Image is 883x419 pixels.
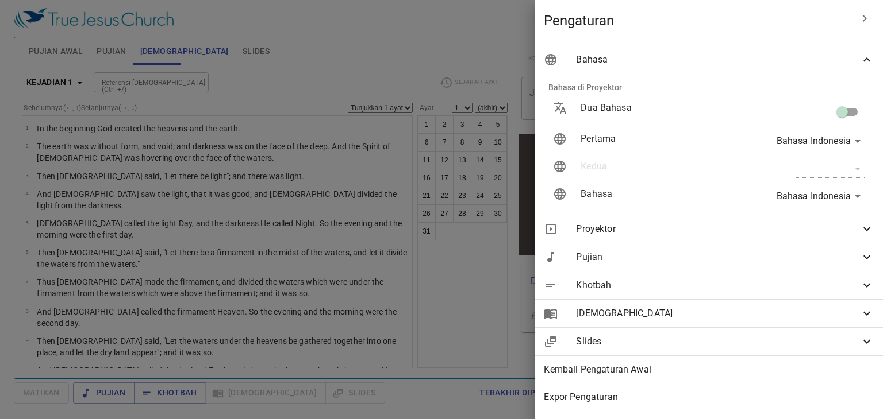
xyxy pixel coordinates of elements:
span: Pujian [576,250,860,264]
div: Expor Pengaturan [535,383,883,411]
span: Khotbah [576,278,860,292]
p: Kedua [581,160,727,173]
div: Slides [535,328,883,355]
span: Slides [576,335,860,348]
span: Pengaturan [544,11,851,30]
p: Bahasa [581,187,727,201]
div: Kembali Pengaturan Awal [535,356,883,383]
p: Dua Bahasa [581,101,727,115]
div: Pujian [535,243,883,271]
div: [DEMOGRAPHIC_DATA] [535,300,883,327]
li: Bahasa di Proyektor [539,73,878,101]
div: Khotbah [535,271,883,299]
div: Bahasa Indonesia [777,132,865,150]
div: Proyektor [535,215,883,243]
div: Bahasa Indonesia [777,187,865,205]
span: Proyektor [576,222,860,236]
div: Bahasa [535,46,883,73]
p: Pertama [581,132,727,146]
span: Bahasa [576,53,860,67]
span: Kembali Pengaturan Awal [544,363,874,377]
span: [DEMOGRAPHIC_DATA] [576,307,860,320]
span: Expor Pengaturan [544,390,874,404]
